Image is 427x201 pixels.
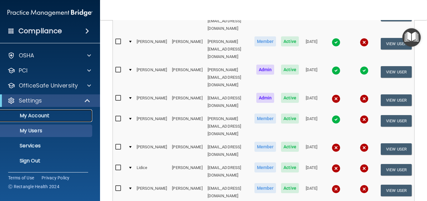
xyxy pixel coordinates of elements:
td: [PERSON_NAME] [169,35,205,63]
button: View User [381,115,412,127]
a: OfficeSafe University [8,82,91,89]
td: [PERSON_NAME][EMAIL_ADDRESS][DOMAIN_NAME] [205,35,252,63]
p: OSHA [19,52,34,59]
img: tick.e7d51cea.svg [332,66,340,75]
span: Member [254,183,276,193]
td: [DATE] [301,7,322,35]
img: PMB logo [8,7,93,19]
td: [PERSON_NAME] [134,7,169,35]
td: [DATE] [301,112,322,140]
span: Admin [256,65,274,75]
td: [PERSON_NAME] [134,112,169,140]
p: Sign Out [4,158,89,164]
span: Active [281,142,299,152]
span: Active [281,114,299,124]
td: [PERSON_NAME] [169,63,205,92]
button: View User [381,38,412,50]
button: View User [381,185,412,196]
td: [PERSON_NAME] [134,92,169,112]
a: OSHA [8,52,91,59]
button: Open Resource Center [402,28,421,47]
td: Lidice [134,161,169,182]
img: cross.ca9f0e7f.svg [332,185,340,193]
span: Active [281,65,299,75]
td: [DATE] [301,35,322,63]
td: [DATE] [301,161,322,182]
a: Privacy Policy [42,175,70,181]
img: cross.ca9f0e7f.svg [332,94,340,103]
span: Active [281,162,299,172]
span: Active [281,93,299,103]
td: [PERSON_NAME][EMAIL_ADDRESS][DOMAIN_NAME] [205,7,252,35]
td: [DATE] [301,63,322,92]
img: cross.ca9f0e7f.svg [360,143,369,152]
td: [PERSON_NAME] [169,7,205,35]
iframe: Drift Widget Chat Controller [396,158,419,182]
td: [DATE] [301,92,322,112]
img: cross.ca9f0e7f.svg [360,185,369,193]
p: PCI [19,67,28,74]
p: Services [4,143,89,149]
td: [PERSON_NAME] [134,140,169,161]
img: cross.ca9f0e7f.svg [360,115,369,124]
td: [PERSON_NAME] [134,63,169,92]
img: cross.ca9f0e7f.svg [360,38,369,47]
a: Terms of Use [8,175,34,181]
img: cross.ca9f0e7f.svg [360,94,369,103]
h4: Compliance [18,27,62,35]
td: [PERSON_NAME][EMAIL_ADDRESS][DOMAIN_NAME] [205,63,252,92]
td: [PERSON_NAME] [169,92,205,112]
button: View User [381,164,412,176]
span: Active [281,183,299,193]
td: [EMAIL_ADDRESS][DOMAIN_NAME] [205,92,252,112]
td: [PERSON_NAME] [134,35,169,63]
img: tick.e7d51cea.svg [360,66,369,75]
span: Member [254,142,276,152]
button: View User [381,94,412,106]
td: [PERSON_NAME] [169,112,205,140]
span: Ⓒ Rectangle Health 2024 [8,183,59,190]
img: tick.e7d51cea.svg [332,38,340,47]
span: Member [254,114,276,124]
td: [PERSON_NAME] [169,140,205,161]
img: cross.ca9f0e7f.svg [332,143,340,152]
td: [EMAIL_ADDRESS][DOMAIN_NAME] [205,161,252,182]
a: Settings [8,97,91,104]
a: PCI [8,67,91,74]
img: cross.ca9f0e7f.svg [360,164,369,173]
td: [PERSON_NAME] [169,161,205,182]
img: tick.e7d51cea.svg [332,115,340,124]
p: My Account [4,113,89,119]
span: Member [254,36,276,46]
p: Settings [19,97,42,104]
button: View User [381,66,412,78]
td: [PERSON_NAME][EMAIL_ADDRESS][DOMAIN_NAME] [205,112,252,140]
img: cross.ca9f0e7f.svg [332,164,340,173]
td: [DATE] [301,140,322,161]
span: Member [254,162,276,172]
button: View User [381,143,412,155]
span: Admin [256,93,274,103]
p: My Users [4,128,89,134]
span: Active [281,36,299,46]
p: OfficeSafe University [19,82,78,89]
td: [EMAIL_ADDRESS][DOMAIN_NAME] [205,140,252,161]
